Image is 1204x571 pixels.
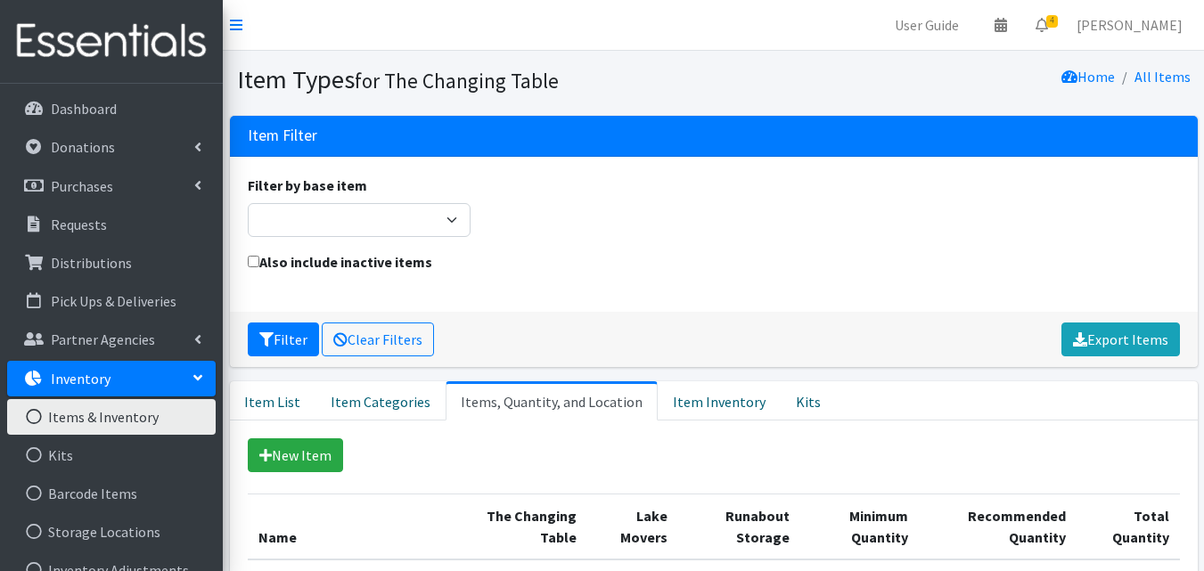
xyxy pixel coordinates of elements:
a: 4 [1021,7,1062,43]
a: Purchases [7,168,216,204]
label: Also include inactive items [248,251,432,273]
a: New Item [248,438,343,472]
a: Items, Quantity, and Location [446,381,658,420]
a: Item List [230,381,315,420]
th: Lake Movers [587,494,677,559]
span: 4 [1046,15,1058,28]
a: Kits [781,381,836,420]
p: Requests [51,216,107,233]
th: Total Quantity [1077,494,1180,559]
a: Home [1061,68,1115,86]
p: Donations [51,138,115,156]
label: Filter by base item [248,175,367,196]
a: Clear Filters [322,322,434,356]
p: Partner Agencies [51,330,155,348]
a: Dashboard [7,91,216,126]
th: Runabout Storage [678,494,800,559]
button: Filter [248,322,319,356]
a: [PERSON_NAME] [1062,7,1197,43]
p: Pick Ups & Deliveries [51,292,176,310]
p: Purchases [51,177,113,195]
a: Kits [7,437,216,473]
a: All Items [1134,68,1191,86]
a: Item Categories [315,381,446,420]
th: Name [248,494,462,559]
a: Storage Locations [7,514,216,550]
a: Requests [7,207,216,242]
p: Distributions [51,254,132,272]
h1: Item Types [237,64,708,95]
a: Distributions [7,245,216,281]
a: User Guide [880,7,973,43]
th: The Changing Table [461,494,587,559]
h3: Item Filter [248,126,317,145]
img: HumanEssentials [7,12,216,71]
p: Inventory [51,370,111,387]
p: Dashboard [51,100,117,118]
a: Export Items [1061,322,1180,356]
a: Item Inventory [658,381,781,420]
input: Also include inactive items [248,256,259,267]
a: Pick Ups & Deliveries [7,283,216,319]
th: Minimum Quantity [800,494,919,559]
small: for The Changing Table [355,68,559,94]
a: Donations [7,129,216,165]
a: Inventory [7,361,216,396]
a: Items & Inventory [7,399,216,435]
a: Partner Agencies [7,322,216,357]
a: Barcode Items [7,476,216,511]
th: Recommended Quantity [919,494,1077,559]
